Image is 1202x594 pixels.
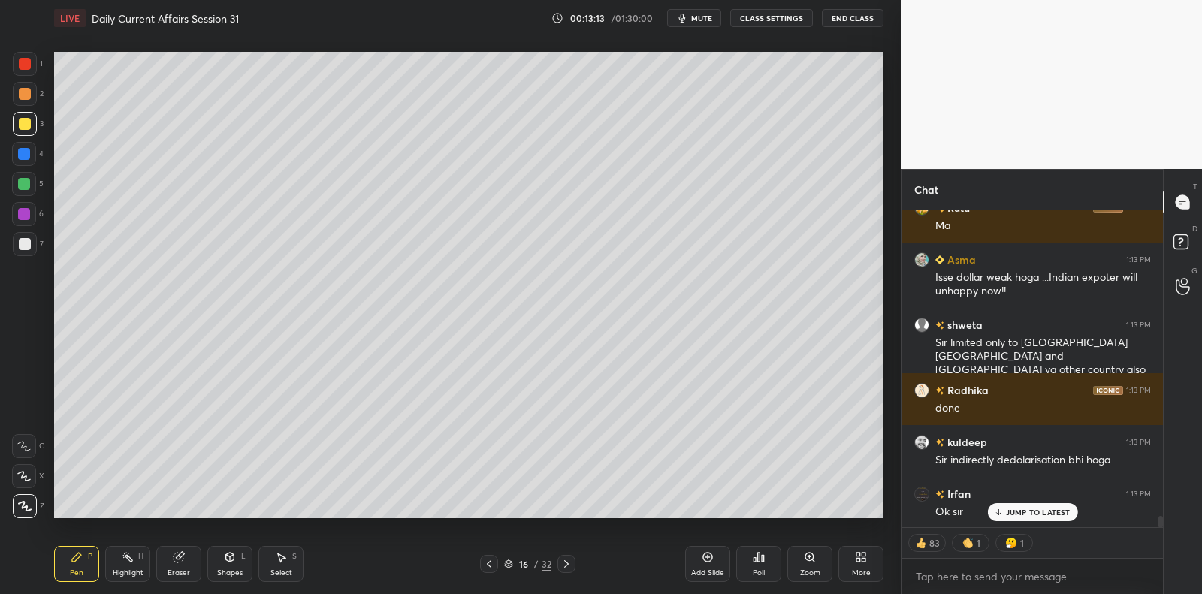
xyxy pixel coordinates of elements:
button: mute [667,9,721,27]
button: CLASS SETTINGS [730,9,813,27]
img: 3 [914,487,929,502]
div: grid [902,210,1163,528]
div: 32 [542,557,551,571]
div: Sir limited only to [GEOGRAPHIC_DATA] [GEOGRAPHIC_DATA] and [GEOGRAPHIC_DATA] ya other country also [935,336,1151,378]
h6: Irfan [944,486,971,502]
div: 7 [13,232,44,256]
p: JUMP TO LATEST [1006,508,1071,517]
img: clapping_hands.png [960,535,975,550]
div: Select [270,569,292,577]
div: Sir indirectly dedolarisation bhi hoga [935,453,1151,468]
div: 1 [975,537,981,549]
img: no-rating-badge.077c3623.svg [935,439,944,447]
div: 1:13 PM [1126,255,1151,264]
h6: Asma [944,252,976,267]
img: no-rating-badge.077c3623.svg [935,387,944,395]
div: 1 [1019,537,1025,549]
img: no-rating-badge.077c3623.svg [935,321,944,330]
img: default.png [914,318,929,333]
div: LIVE [54,9,86,27]
img: no-rating-badge.077c3623.svg [935,490,944,499]
div: Pen [70,569,83,577]
div: C [12,434,44,458]
div: More [852,569,871,577]
div: 4 [12,142,44,166]
div: 16 [516,559,531,568]
div: Zoom [800,569,820,577]
div: done [935,401,1151,416]
img: 023c3cf57870466091aacae4004e5e43.jpg [914,252,929,267]
div: 5 [12,172,44,196]
div: X [12,464,44,488]
div: Add Slide [691,569,724,577]
div: 2 [13,82,44,106]
p: D [1192,223,1197,234]
h6: Radhika [944,382,989,398]
div: Shapes [217,569,243,577]
div: Highlight [113,569,143,577]
p: G [1191,265,1197,276]
h6: kuldeep [944,434,987,450]
div: 1:13 PM [1126,438,1151,447]
div: 6 [12,202,44,226]
div: P [88,553,92,560]
div: 1:13 PM [1126,321,1151,330]
p: Chat [902,170,950,210]
span: mute [691,13,712,23]
div: L [241,553,246,560]
div: H [138,553,143,560]
button: End Class [822,9,883,27]
h6: shweta [944,317,983,333]
p: T [1193,181,1197,192]
img: 1727f9dfd44846e0a960d2f90c416b87.jpg [914,435,929,450]
div: 1:13 PM [1126,386,1151,395]
div: Isse dollar weak hoga ...Indian expoter will unhappy now!! [935,270,1151,299]
div: Eraser [168,569,190,577]
img: 5ff529367f3b43b2a783fbbe6eaf8e7d.jpg [914,383,929,398]
div: 83 [929,537,941,549]
div: Ma [935,219,1151,234]
h4: Daily Current Affairs Session 31 [92,11,239,26]
img: thumbs_up.png [914,535,929,550]
div: Ok sir [935,505,1151,520]
img: iconic-dark.1390631f.png [1093,386,1123,395]
div: 1:13 PM [1126,490,1151,499]
div: / [534,559,539,568]
div: S [292,553,297,560]
img: thinking_face.png [1004,535,1019,550]
div: Z [13,494,44,518]
img: Learner_Badge_beginner_1_8b307cf2a0.svg [935,255,944,264]
div: 1 [13,52,43,76]
div: 3 [13,112,44,136]
div: Poll [753,569,765,577]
